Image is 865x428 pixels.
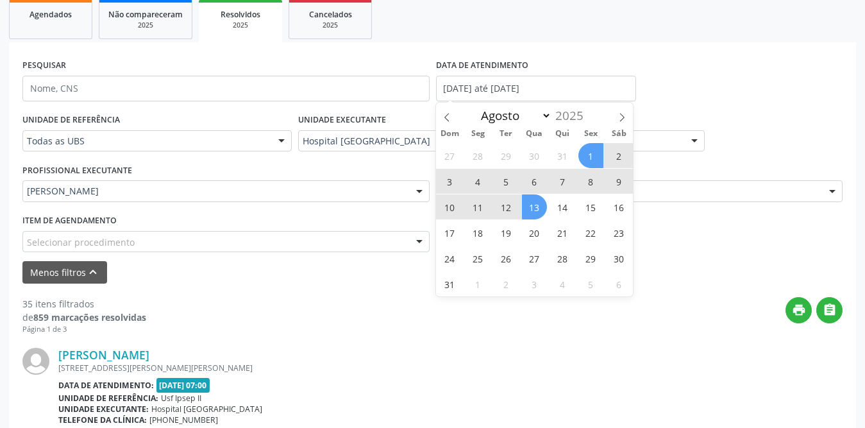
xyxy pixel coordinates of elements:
[29,9,72,20] span: Agendados
[494,143,519,168] span: Julho 29, 2025
[22,297,146,311] div: 35 itens filtrados
[466,220,491,245] span: Agosto 18, 2025
[27,135,265,148] span: Todas as UBS
[437,220,462,245] span: Agosto 17, 2025
[58,393,158,404] b: Unidade de referência:
[550,143,575,168] span: Julho 31, 2025
[578,246,603,271] span: Agosto 29, 2025
[437,169,462,194] span: Agosto 3, 2025
[494,246,519,271] span: Agosto 26, 2025
[816,297,843,323] button: 
[22,324,146,335] div: Página 1 de 3
[578,271,603,296] span: Setembro 5, 2025
[494,271,519,296] span: Setembro 2, 2025
[208,21,273,30] div: 2025
[578,220,603,245] span: Agosto 22, 2025
[466,246,491,271] span: Agosto 25, 2025
[466,169,491,194] span: Agosto 4, 2025
[86,265,100,279] i: keyboard_arrow_up
[550,271,575,296] span: Setembro 4, 2025
[437,194,462,219] span: Agosto 10, 2025
[303,135,679,148] span: Hospital [GEOGRAPHIC_DATA]
[221,9,260,20] span: Resolvidos
[58,404,149,415] b: Unidade executante:
[464,130,492,138] span: Seg
[522,194,547,219] span: Agosto 13, 2025
[58,363,843,373] div: [STREET_ADDRESS][PERSON_NAME][PERSON_NAME]
[520,130,548,138] span: Qua
[522,246,547,271] span: Agosto 27, 2025
[576,130,605,138] span: Sex
[309,9,352,20] span: Cancelados
[605,130,633,138] span: Sáb
[22,56,66,76] label: PESQUISAR
[149,415,218,425] span: [PHONE_NUMBER]
[550,194,575,219] span: Agosto 14, 2025
[607,220,632,245] span: Agosto 23, 2025
[607,271,632,296] span: Setembro 6, 2025
[22,261,107,284] button: Menos filtroskeyboard_arrow_up
[522,143,547,168] span: Julho 30, 2025
[33,311,146,323] strong: 859 marcações resolvidas
[58,415,147,425] b: Telefone da clínica:
[475,107,552,124] select: Month
[436,56,528,76] label: DATA DE ATENDIMENTO
[27,185,403,198] span: [PERSON_NAME]
[161,393,201,404] span: Usf Ipsep II
[522,220,547,245] span: Agosto 20, 2025
[550,246,575,271] span: Agosto 28, 2025
[22,348,49,375] img: img
[108,21,183,30] div: 2025
[151,404,262,415] span: Hospital [GEOGRAPHIC_DATA]
[607,194,632,219] span: Agosto 16, 2025
[22,76,430,101] input: Nome, CNS
[578,169,603,194] span: Agosto 8, 2025
[298,21,362,30] div: 2025
[792,303,806,317] i: print
[823,303,837,317] i: 
[494,194,519,219] span: Agosto 12, 2025
[466,143,491,168] span: Julho 28, 2025
[437,271,462,296] span: Agosto 31, 2025
[22,311,146,324] div: de
[22,211,117,231] label: Item de agendamento
[492,130,520,138] span: Ter
[578,143,603,168] span: Agosto 1, 2025
[607,169,632,194] span: Agosto 9, 2025
[298,110,386,130] label: UNIDADE EXECUTANTE
[785,297,812,323] button: print
[494,220,519,245] span: Agosto 19, 2025
[22,160,132,180] label: PROFISSIONAL EXECUTANTE
[548,130,576,138] span: Qui
[607,246,632,271] span: Agosto 30, 2025
[436,130,464,138] span: Dom
[550,220,575,245] span: Agosto 21, 2025
[607,143,632,168] span: Agosto 2, 2025
[437,246,462,271] span: Agosto 24, 2025
[550,169,575,194] span: Agosto 7, 2025
[466,194,491,219] span: Agosto 11, 2025
[578,194,603,219] span: Agosto 15, 2025
[108,9,183,20] span: Não compareceram
[156,378,210,393] span: [DATE] 07:00
[466,271,491,296] span: Setembro 1, 2025
[494,169,519,194] span: Agosto 5, 2025
[522,271,547,296] span: Setembro 3, 2025
[22,110,120,130] label: UNIDADE DE REFERÊNCIA
[27,235,135,249] span: Selecionar procedimento
[58,348,149,362] a: [PERSON_NAME]
[58,380,154,391] b: Data de atendimento:
[436,76,636,101] input: Selecione um intervalo
[437,143,462,168] span: Julho 27, 2025
[522,169,547,194] span: Agosto 6, 2025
